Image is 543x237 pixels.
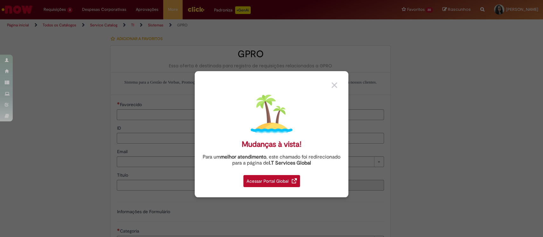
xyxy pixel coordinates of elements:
div: Acessar Portal Global [243,175,300,187]
a: I.T Services Global [269,156,311,166]
div: Mudanças à vista! [242,140,302,149]
img: close_button_grey.png [331,82,337,88]
div: Para um , este chamado foi redirecionado para a página de [199,154,344,166]
img: island.png [251,93,292,135]
a: Acessar Portal Global [243,172,300,187]
strong: melhor atendimento [220,154,266,160]
img: redirect_link.png [292,178,297,183]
